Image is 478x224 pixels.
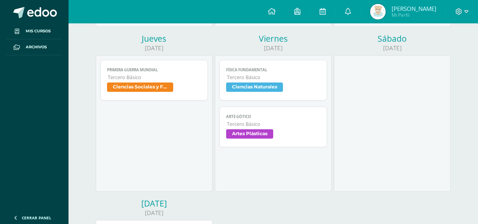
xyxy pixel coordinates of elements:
[100,60,207,101] a: Primera guerra mundialTercero BásicoCiencias Sociales y Formación Ciudadana
[227,74,320,81] span: Tercero Básico
[96,33,213,44] div: Jueves
[334,44,451,52] div: [DATE]
[392,12,436,18] span: Mi Perfil
[96,209,213,217] div: [DATE]
[226,129,273,139] span: Artes Plásticas
[96,44,213,52] div: [DATE]
[226,114,320,119] span: Arte Gótico
[220,60,327,101] a: Física FundamentalTercero BásicoCiencias Naturales
[107,83,173,92] span: Ciencias Sociales y Formación Ciudadana
[392,5,436,12] span: [PERSON_NAME]
[215,44,332,52] div: [DATE]
[6,23,62,39] a: Mis cursos
[108,74,201,81] span: Tercero Básico
[22,215,51,220] span: Cerrar panel
[370,4,386,19] img: 06f849760aa486a9e17b1225f46ca6c0.png
[26,28,51,34] span: Mis cursos
[107,67,201,72] span: Primera guerra mundial
[220,107,327,147] a: Arte GóticoTercero BásicoArtes Plásticas
[26,44,47,50] span: Archivos
[226,83,283,92] span: Ciencias Naturales
[215,33,332,44] div: Viernes
[334,33,451,44] div: Sábado
[227,121,320,127] span: Tercero Básico
[6,39,62,55] a: Archivos
[96,198,213,209] div: [DATE]
[226,67,320,72] span: Física Fundamental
